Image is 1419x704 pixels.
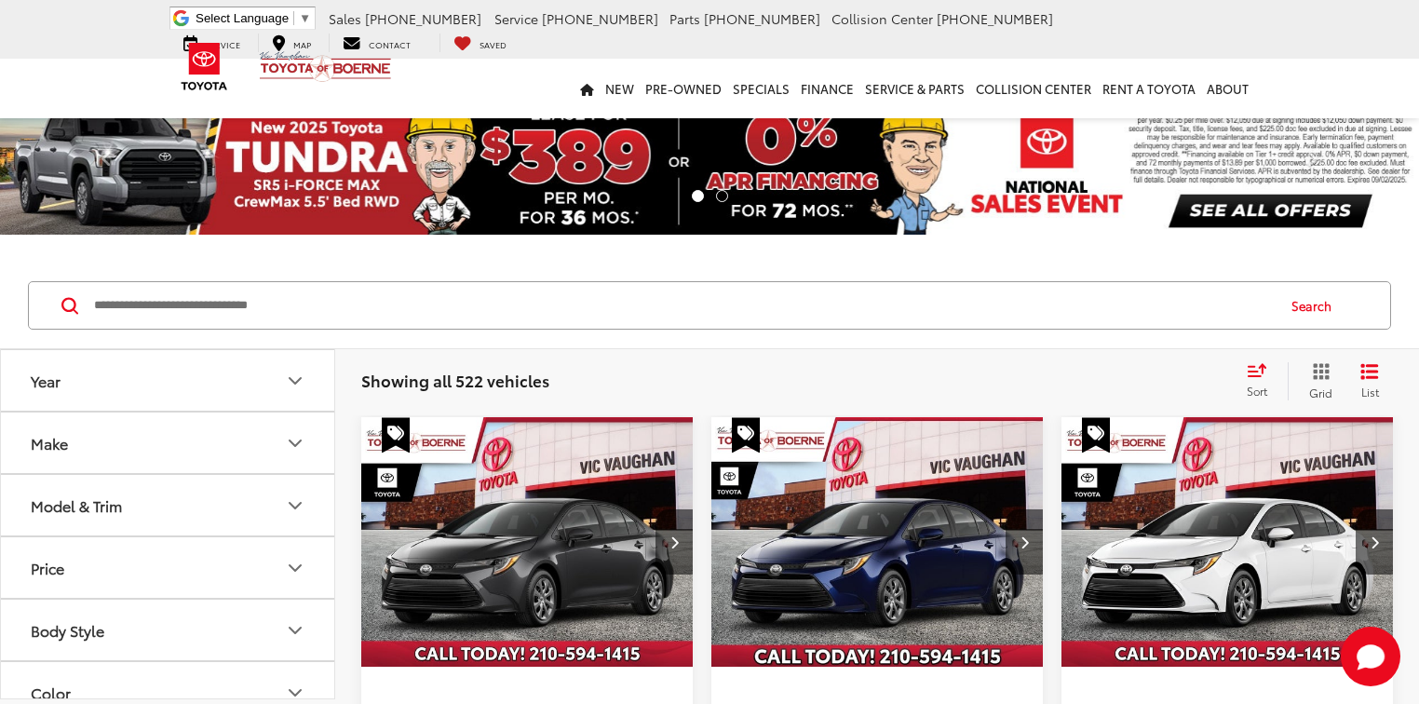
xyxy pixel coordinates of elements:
div: Year [31,372,61,389]
div: Model & Trim [284,494,306,517]
div: Make [31,434,68,452]
a: Finance [795,59,859,118]
div: Year [284,370,306,392]
span: [PHONE_NUMBER] [542,9,658,28]
a: Select Language​ [196,11,311,25]
a: Collision Center [970,59,1097,118]
span: Showing all 522 vehicles [361,369,549,391]
div: 2025 Toyota Corolla LE 0 [710,417,1045,667]
button: Next image [1356,509,1393,575]
span: ▼ [299,11,311,25]
span: [PHONE_NUMBER] [937,9,1053,28]
span: [PHONE_NUMBER] [365,9,481,28]
button: Toggle Chat Window [1341,627,1400,686]
div: Make [284,432,306,454]
a: Rent a Toyota [1097,59,1201,118]
img: 2025 Toyota Corolla LE FWD [710,417,1045,668]
img: 2025 Toyota Corolla LE [1061,417,1395,668]
svg: Start Chat [1341,627,1400,686]
a: Service [169,34,254,52]
div: 2025 Toyota Corolla LE 0 [1061,417,1395,667]
div: Body Style [31,621,104,639]
a: Map [258,34,325,52]
a: Pre-Owned [640,59,727,118]
span: List [1360,384,1379,399]
input: Search by Make, Model, or Keyword [92,283,1274,328]
button: List View [1346,362,1393,399]
a: 2025 Toyota Corolla LE2025 Toyota Corolla LE2025 Toyota Corolla LE2025 Toyota Corolla LE [1061,417,1395,667]
button: Search [1274,282,1358,329]
span: ​ [293,11,294,25]
span: Grid [1309,385,1332,400]
a: My Saved Vehicles [439,34,520,52]
div: Model & Trim [31,496,122,514]
div: Price [31,559,64,576]
span: Special [732,417,760,453]
button: MakeMake [1,413,336,473]
img: Toyota [169,36,239,97]
a: 2025 Toyota Corolla LE FWD2025 Toyota Corolla LE FWD2025 Toyota Corolla LE FWD2025 Toyota Corolla... [360,417,695,667]
a: Specials [727,59,795,118]
img: Vic Vaughan Toyota of Boerne [259,50,392,83]
div: Price [284,557,306,579]
a: Service & Parts: Opens in a new tab [859,59,970,118]
span: Special [382,417,410,453]
button: PricePrice [1,537,336,598]
span: Special [1082,417,1110,453]
button: Next image [655,509,693,575]
div: 2025 Toyota Corolla LE 0 [360,417,695,667]
a: Home [574,59,600,118]
button: Grid View [1288,362,1346,399]
img: 2025 Toyota Corolla LE FWD [360,417,695,668]
span: Sales [329,9,361,28]
button: Next image [1006,509,1043,575]
button: Body StyleBody Style [1,600,336,660]
div: Color [284,682,306,704]
span: [PHONE_NUMBER] [704,9,820,28]
button: Select sort value [1237,362,1288,399]
span: Collision Center [831,9,933,28]
span: Select Language [196,11,289,25]
div: Body Style [284,619,306,642]
a: New [600,59,640,118]
button: YearYear [1,350,336,411]
span: Parts [669,9,700,28]
div: Color [31,684,71,701]
span: Sort [1247,383,1267,399]
span: Saved [480,38,507,50]
button: Model & TrimModel & Trim [1,475,336,535]
span: Service [494,9,538,28]
a: About [1201,59,1254,118]
a: Contact [329,34,425,52]
a: 2025 Toyota Corolla LE FWD2025 Toyota Corolla LE FWD2025 Toyota Corolla LE FWD2025 Toyota Corolla... [710,417,1045,667]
